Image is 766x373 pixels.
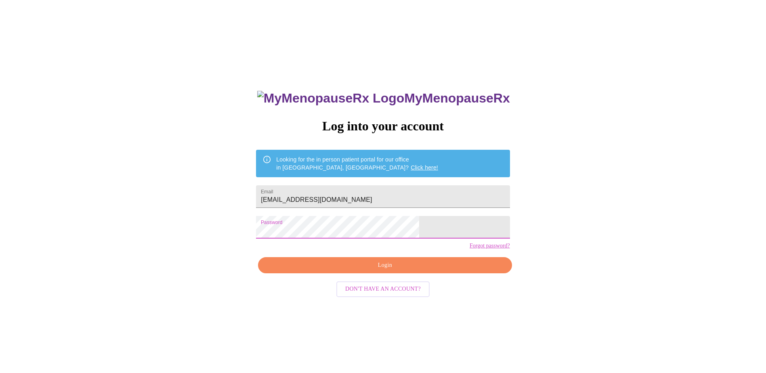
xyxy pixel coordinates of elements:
img: MyMenopauseRx Logo [257,91,404,106]
a: Forgot password? [470,243,510,249]
span: Don't have an account? [345,284,421,294]
a: Click here! [411,164,438,171]
button: Login [258,257,512,274]
button: Don't have an account? [336,281,430,297]
h3: MyMenopauseRx [257,91,510,106]
div: Looking for the in person patient portal for our office in [GEOGRAPHIC_DATA], [GEOGRAPHIC_DATA]? [276,152,438,175]
a: Don't have an account? [334,285,432,292]
h3: Log into your account [256,119,510,134]
span: Login [267,260,502,270]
